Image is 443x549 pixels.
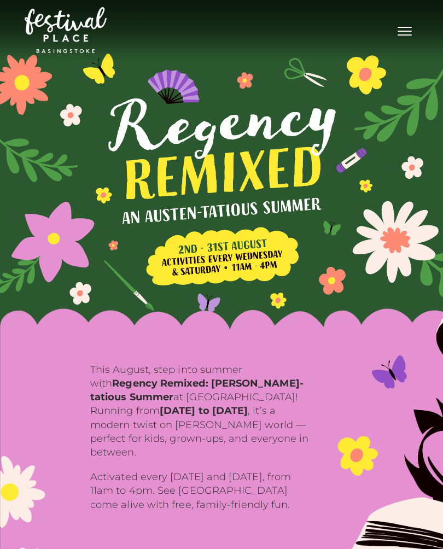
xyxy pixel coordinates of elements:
p: This August, step into summer with at [GEOGRAPHIC_DATA]! Running from , it’s a modern twist on [P... [90,363,309,459]
b: [DATE] to [DATE] [160,405,248,417]
button: Toggle navigation [391,22,418,38]
p: Activated every [DATE] and [DATE], from 11am to 4pm. See [GEOGRAPHIC_DATA] come alive with free, ... [90,470,309,512]
b: Regency Remixed: [PERSON_NAME]-tatious Summer [90,377,304,403]
img: Festival Place Logo [25,7,107,53]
